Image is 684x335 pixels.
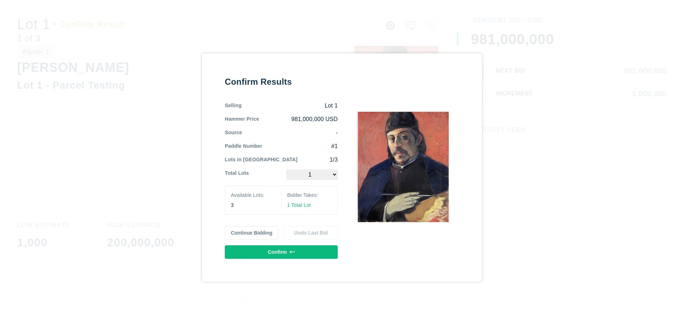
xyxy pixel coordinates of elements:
div: 3 [231,201,275,209]
div: Total Lots [225,169,249,180]
button: Continue Bidding [225,226,279,240]
div: 981,000,000 USD [259,115,338,123]
div: Source [225,129,242,137]
div: 1/3 [297,156,338,164]
div: Selling [225,102,242,110]
span: 1 Total Lot [287,202,311,208]
div: Confirm Results [225,76,338,88]
button: Undo Last Bid [284,226,338,240]
div: #1 [262,142,338,150]
div: Lots in [GEOGRAPHIC_DATA] [225,156,297,164]
div: Paddle Number [225,142,262,150]
div: Hammer Price [225,115,259,123]
button: Confirm [225,245,338,259]
div: Bidder Takes: [287,192,332,199]
div: Lot 1 [242,102,338,110]
div: - [242,129,338,137]
div: Available Lots: [231,192,275,199]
